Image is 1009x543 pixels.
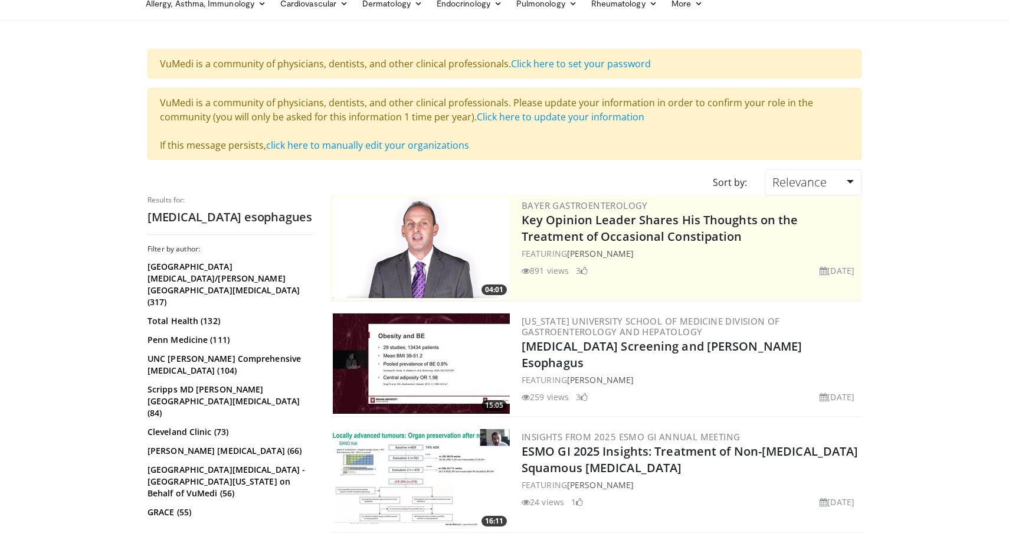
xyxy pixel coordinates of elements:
[481,400,507,411] span: 15:05
[567,248,634,259] a: [PERSON_NAME]
[820,264,854,277] li: [DATE]
[765,169,861,195] a: Relevance
[148,426,310,438] a: Cleveland Clinic (73)
[333,198,510,298] a: 04:01
[567,374,634,385] a: [PERSON_NAME]
[333,198,510,298] img: 9828b8df-38ad-4333-b93d-bb657251ca89.png.300x170_q85_crop-smart_upscale.png
[522,479,859,491] div: FEATURING
[148,315,310,327] a: Total Health (132)
[522,391,569,403] li: 259 views
[511,57,651,70] a: Click here to set your password
[148,445,310,457] a: [PERSON_NAME] [MEDICAL_DATA] (66)
[576,391,588,403] li: 3
[522,199,648,211] a: Bayer Gastroenterology
[522,264,569,277] li: 891 views
[148,49,861,78] div: VuMedi is a community of physicians, dentists, and other clinical professionals.
[772,174,827,190] span: Relevance
[820,496,854,508] li: [DATE]
[522,496,564,508] li: 24 views
[148,195,313,205] p: Results for:
[522,374,859,386] div: FEATURING
[522,431,740,443] a: Insights from 2025 ESMO GI Annual Meeting
[148,384,310,419] a: Scripps MD [PERSON_NAME][GEOGRAPHIC_DATA][MEDICAL_DATA] (84)
[148,334,310,346] a: Penn Medicine (111)
[522,338,802,371] a: [MEDICAL_DATA] Screening and [PERSON_NAME] Esophagus
[333,429,510,529] a: 16:11
[333,313,510,414] a: 15:05
[576,264,588,277] li: 3
[148,353,310,377] a: UNC [PERSON_NAME] Comprehensive [MEDICAL_DATA] (104)
[704,169,756,195] div: Sort by:
[481,516,507,526] span: 16:11
[333,313,510,414] img: 6dcabbc5-0456-49e8-866e-09b006f8bf61.300x170_q85_crop-smart_upscale.jpg
[333,429,510,529] img: d369d8e7-bde5-490c-9ed2-cac25ab30c84.300x170_q85_crop-smart_upscale.jpg
[522,212,798,244] a: Key Opinion Leader Shares His Thoughts on the Treatment of Occasional Constipation
[477,110,644,123] a: Click here to update your information
[148,88,861,160] div: VuMedi is a community of physicians, dentists, and other clinical professionals. Please update yo...
[481,284,507,295] span: 04:01
[266,139,469,152] a: click here to manually edit your organizations
[148,464,310,499] a: [GEOGRAPHIC_DATA][MEDICAL_DATA] - [GEOGRAPHIC_DATA][US_STATE] on Behalf of VuMedi (56)
[522,247,859,260] div: FEATURING
[148,261,310,308] a: [GEOGRAPHIC_DATA][MEDICAL_DATA]/[PERSON_NAME][GEOGRAPHIC_DATA][MEDICAL_DATA] (317)
[148,506,310,518] a: GRACE (55)
[820,391,854,403] li: [DATE]
[522,443,858,476] a: ESMO GI 2025 Insights: Treatment of Non-[MEDICAL_DATA] Squamous [MEDICAL_DATA]
[148,210,313,225] h2: [MEDICAL_DATA] esophagues
[522,315,780,338] a: [US_STATE] University School of Medicine Division of Gastroenterology and Hepatology
[571,496,583,508] li: 1
[148,244,313,254] h3: Filter by author:
[567,479,634,490] a: [PERSON_NAME]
